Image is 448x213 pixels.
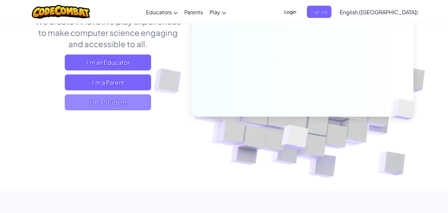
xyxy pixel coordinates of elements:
[381,85,430,134] img: Overlap cubes
[35,16,181,50] p: We create innovative play experiences to make computer science engaging and accessible to all.
[206,3,229,21] a: Play
[142,3,181,21] a: Educators
[307,6,331,18] button: Sign Up
[265,111,324,166] img: Overlap cubes
[210,9,220,16] span: Play
[65,74,151,90] a: I'm a Parent
[65,94,151,110] button: I'm a Student
[336,3,421,21] a: English ([GEOGRAPHIC_DATA])
[146,9,172,16] span: Educators
[280,6,300,18] button: Login
[181,3,206,21] a: Parents
[65,54,151,70] a: I'm an Educator
[32,5,90,19] img: CodeCombat logo
[340,9,418,16] span: English ([GEOGRAPHIC_DATA])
